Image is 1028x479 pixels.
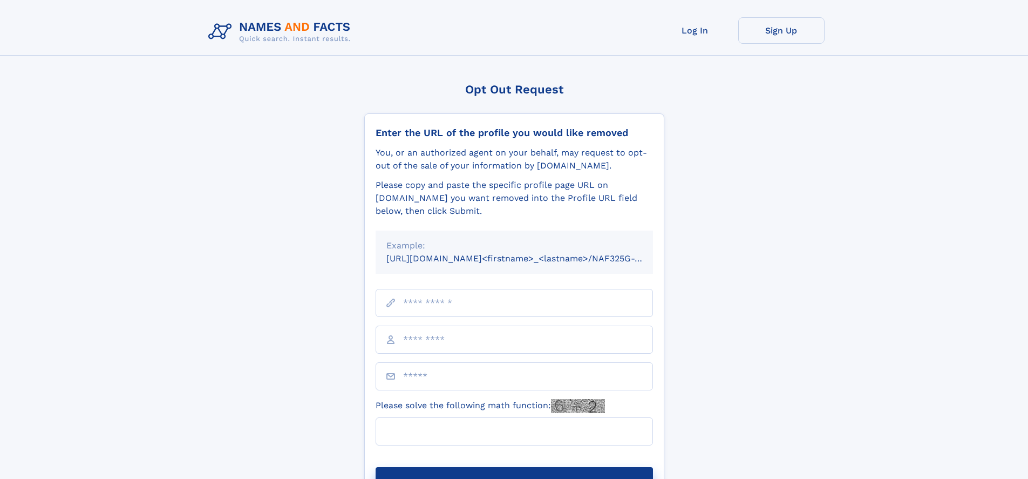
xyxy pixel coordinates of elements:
[738,17,825,44] a: Sign Up
[652,17,738,44] a: Log In
[376,179,653,218] div: Please copy and paste the specific profile page URL on [DOMAIN_NAME] you want removed into the Pr...
[386,253,673,264] small: [URL][DOMAIN_NAME]<firstname>_<lastname>/NAF325G-xxxxxxxx
[376,399,605,413] label: Please solve the following math function:
[376,146,653,172] div: You, or an authorized agent on your behalf, may request to opt-out of the sale of your informatio...
[204,17,359,46] img: Logo Names and Facts
[376,127,653,139] div: Enter the URL of the profile you would like removed
[364,83,664,96] div: Opt Out Request
[386,239,642,252] div: Example:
